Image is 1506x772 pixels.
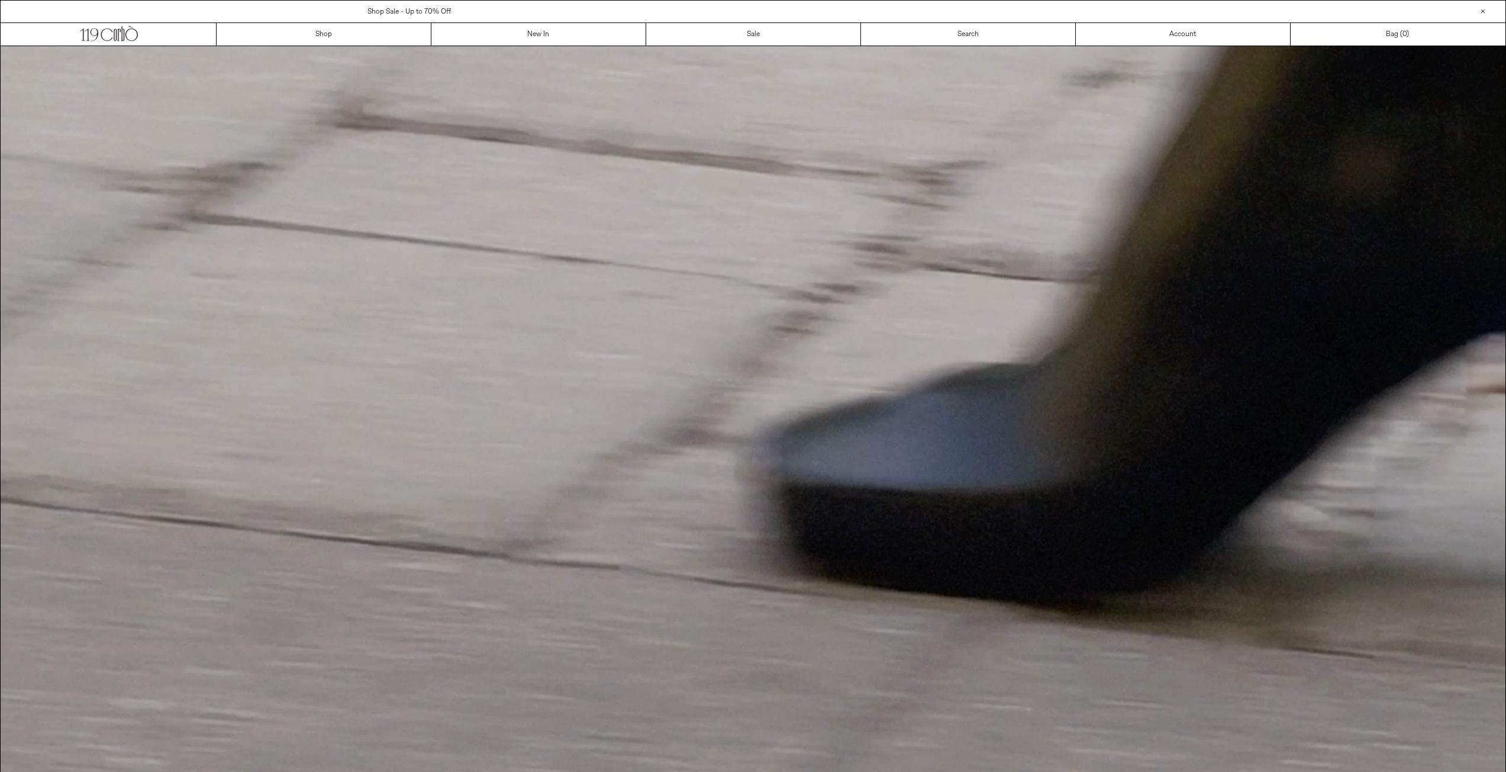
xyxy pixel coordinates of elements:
[431,23,646,46] a: New In
[1291,23,1505,46] a: Bag ()
[1076,23,1291,46] a: Account
[217,23,431,46] a: Shop
[646,23,861,46] a: Sale
[367,7,451,17] a: Shop Sale - Up to 70% Off
[861,23,1076,46] a: Search
[1402,29,1409,40] span: )
[1402,30,1407,39] span: 0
